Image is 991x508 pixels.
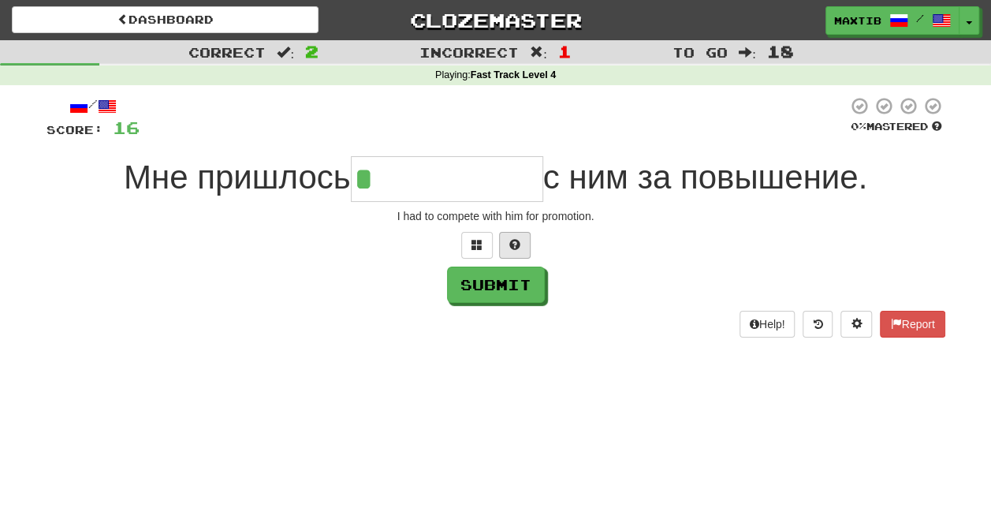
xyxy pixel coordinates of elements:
span: 2 [305,42,319,61]
span: Мне пришлось [124,159,351,196]
span: 0 % [851,120,866,133]
span: Score: [47,123,103,136]
span: : [739,46,756,59]
a: maxtib / [825,6,959,35]
button: Switch sentence to multiple choice alt+p [461,232,493,259]
a: Clozemaster [342,6,649,34]
div: / [47,96,140,116]
span: Incorrect [419,44,519,60]
button: Submit [447,267,545,303]
div: I had to compete with him for promotion. [47,208,945,224]
div: Mastered [848,120,945,134]
button: Single letter hint - you only get 1 per sentence and score half the points! alt+h [499,232,531,259]
span: с ним за повышение. [543,159,868,196]
span: Correct [188,44,266,60]
span: : [530,46,547,59]
span: maxtib [834,13,881,28]
span: 18 [767,42,794,61]
strong: Fast Track Level 4 [471,69,557,80]
button: Help! [740,311,795,338]
button: Round history (alt+y) [803,311,833,338]
span: / [916,13,924,24]
span: To go [672,44,728,60]
span: : [277,46,294,59]
span: 1 [558,42,572,61]
span: 16 [113,118,140,137]
button: Report [880,311,944,338]
a: Dashboard [12,6,319,33]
